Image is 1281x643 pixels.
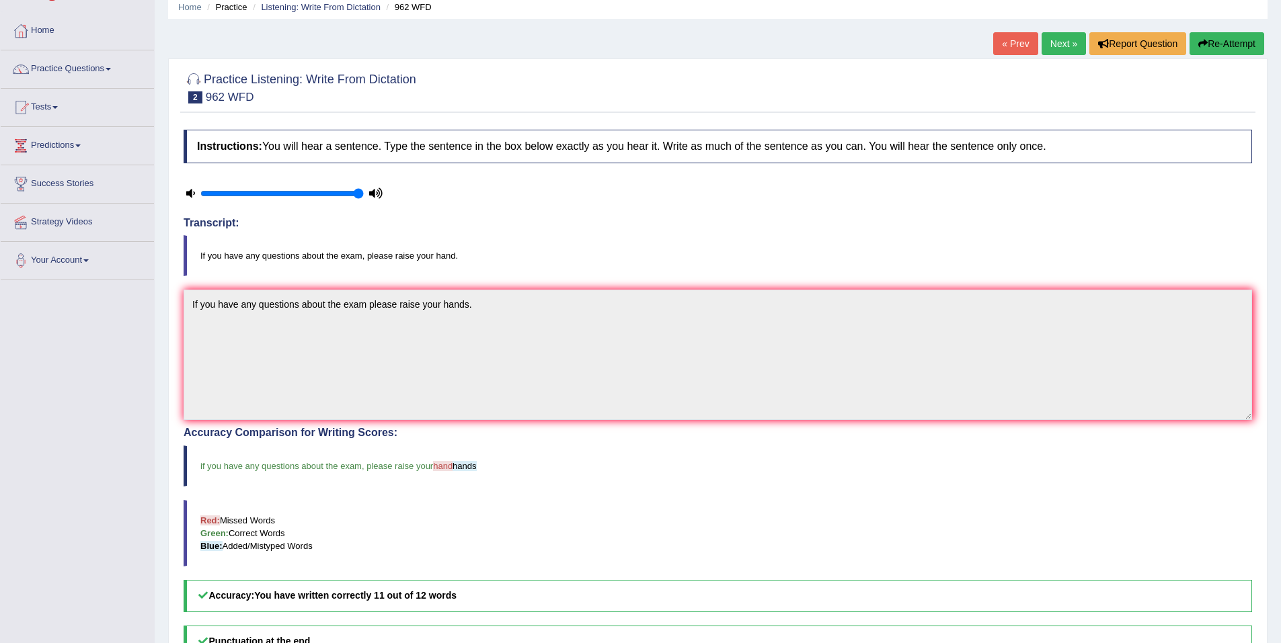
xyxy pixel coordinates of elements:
a: « Prev [993,32,1038,55]
b: Instructions: [197,140,262,152]
h4: You will hear a sentence. Type the sentence in the box below exactly as you hear it. Write as muc... [184,130,1252,163]
a: Home [178,2,202,12]
blockquote: If you have any questions about the exam, please raise your hand. [184,235,1252,276]
a: Tests [1,89,154,122]
a: Listening: Write From Dictation [261,2,381,12]
b: Red: [200,515,220,525]
span: 2 [188,91,202,103]
b: Green: [200,528,229,538]
span: please raise your [366,461,433,471]
a: Next » [1042,32,1086,55]
li: Practice [204,1,247,13]
a: Home [1,12,154,46]
a: Success Stories [1,165,154,199]
a: Practice Questions [1,50,154,84]
b: You have written correctly 11 out of 12 words [254,590,457,601]
h4: Accuracy Comparison for Writing Scores: [184,427,1252,439]
li: 962 WFD [383,1,432,13]
a: Predictions [1,127,154,161]
span: , [362,461,364,471]
button: Re-Attempt [1190,32,1264,55]
span: hands [453,461,476,471]
a: Strategy Videos [1,204,154,237]
h4: Transcript: [184,217,1252,229]
button: Report Question [1089,32,1186,55]
b: Blue: [200,541,223,551]
h2: Practice Listening: Write From Dictation [184,70,416,103]
a: Your Account [1,242,154,275]
blockquote: Missed Words Correct Words Added/Mistyped Words [184,500,1252,566]
small: 962 WFD [206,91,254,103]
span: hand [433,461,453,471]
span: if you have any questions about the exam [200,461,362,471]
h5: Accuracy: [184,580,1252,611]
